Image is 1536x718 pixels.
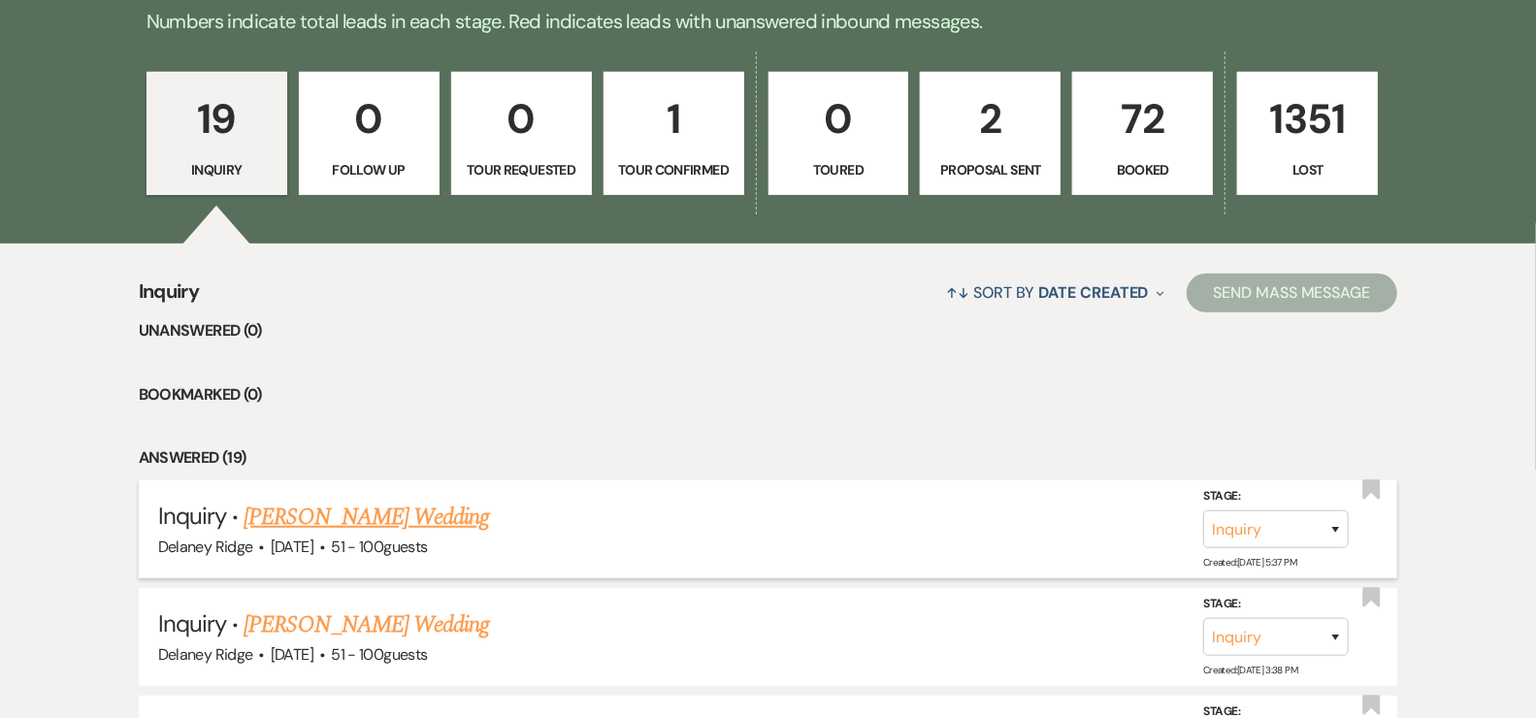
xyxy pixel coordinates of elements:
label: Stage: [1203,594,1349,615]
p: 2 [932,86,1048,151]
span: Delaney Ridge [158,644,253,665]
a: [PERSON_NAME] Wedding [244,607,489,642]
a: 0Toured [768,72,909,196]
p: Tour Confirmed [616,159,732,180]
p: 0 [311,86,427,151]
a: [PERSON_NAME] Wedding [244,500,489,535]
p: Lost [1250,159,1365,180]
button: Sort By Date Created [938,267,1171,318]
span: ↑↓ [946,282,969,303]
a: 1Tour Confirmed [604,72,744,196]
p: Numbers indicate total leads in each stage. Red indicates leads with unanswered inbound messages. [70,6,1467,37]
span: [DATE] [271,537,313,557]
li: Unanswered (0) [139,318,1398,343]
a: 0Follow Up [299,72,440,196]
p: 1351 [1250,86,1365,151]
span: Created: [DATE] 3:38 PM [1203,664,1297,676]
p: 72 [1085,86,1200,151]
li: Bookmarked (0) [139,382,1398,408]
a: 1351Lost [1237,72,1378,196]
span: Inquiry [139,277,200,318]
p: Inquiry [159,159,275,180]
span: 51 - 100 guests [331,644,427,665]
span: 51 - 100 guests [331,537,427,557]
p: 0 [781,86,897,151]
li: Answered (19) [139,445,1398,471]
a: 72Booked [1072,72,1213,196]
p: Booked [1085,159,1200,180]
span: Inquiry [158,608,226,638]
button: Send Mass Message [1187,274,1398,312]
span: Delaney Ridge [158,537,253,557]
span: Inquiry [158,501,226,531]
span: Date Created [1039,282,1149,303]
label: Stage: [1203,485,1349,506]
p: Follow Up [311,159,427,180]
p: 1 [616,86,732,151]
p: Tour Requested [464,159,579,180]
a: 2Proposal Sent [920,72,1061,196]
p: 0 [464,86,579,151]
p: Toured [781,159,897,180]
a: 0Tour Requested [451,72,592,196]
p: 19 [159,86,275,151]
a: 19Inquiry [147,72,287,196]
span: Created: [DATE] 5:37 PM [1203,556,1296,569]
p: Proposal Sent [932,159,1048,180]
span: [DATE] [271,644,313,665]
